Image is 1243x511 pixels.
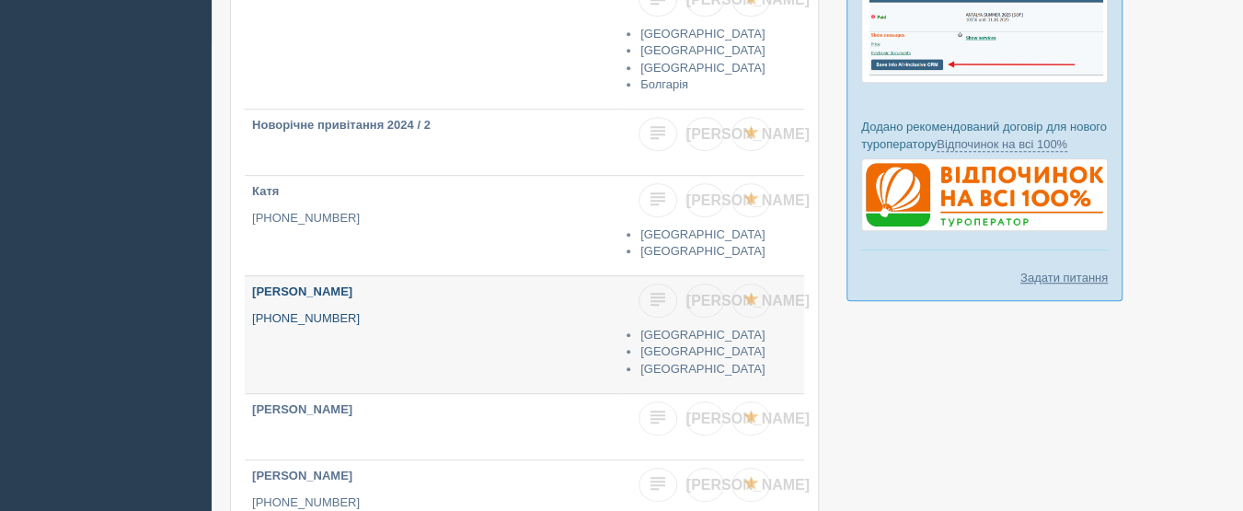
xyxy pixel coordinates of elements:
[640,244,765,258] a: [GEOGRAPHIC_DATA]
[252,285,352,298] b: [PERSON_NAME]
[245,394,620,459] a: [PERSON_NAME]
[685,117,724,151] a: [PERSON_NAME]
[252,210,613,227] p: [PHONE_NUMBER]
[640,227,765,241] a: [GEOGRAPHIC_DATA]
[245,176,620,275] a: Катя [PHONE_NUMBER]
[640,27,765,41] a: [GEOGRAPHIC_DATA]
[252,310,613,328] p: [PHONE_NUMBER]
[861,118,1108,153] p: Додано рекомендований договір для нового туроператору
[861,158,1108,232] img: %D0%B4%D0%BE%D0%B3%D0%BE%D0%B2%D1%96%D1%80-%D0%B2%D1%96%D0%B4%D0%BF%D0%BE%D1%87%D0%B8%D0%BD%D0%BE...
[685,468,724,502] a: [PERSON_NAME]
[686,411,810,426] span: [PERSON_NAME]
[686,192,810,208] span: [PERSON_NAME]
[640,362,765,376] a: [GEOGRAPHIC_DATA]
[686,477,810,493] span: [PERSON_NAME]
[252,118,431,132] b: Новорічне привітання 2024 / 2
[685,284,724,318] a: [PERSON_NAME]
[640,344,765,358] a: [GEOGRAPHIC_DATA]
[640,328,765,342] a: [GEOGRAPHIC_DATA]
[685,183,724,217] a: [PERSON_NAME]
[640,43,765,57] a: [GEOGRAPHIC_DATA]
[937,137,1067,152] a: Відпочинок на всі 100%
[252,184,279,198] b: Катя
[245,110,620,175] a: Новорічне привітання 2024 / 2
[252,402,352,416] b: [PERSON_NAME]
[1020,269,1108,286] a: Задати питання
[640,77,688,91] a: Болгарія
[640,61,765,75] a: [GEOGRAPHIC_DATA]
[686,293,810,308] span: [PERSON_NAME]
[685,401,724,436] a: [PERSON_NAME]
[252,469,352,482] b: [PERSON_NAME]
[686,126,810,142] span: [PERSON_NAME]
[245,276,620,393] a: [PERSON_NAME] [PHONE_NUMBER]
